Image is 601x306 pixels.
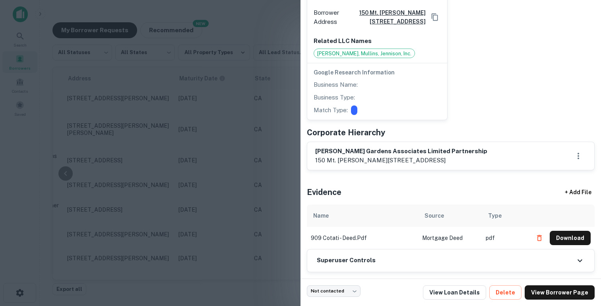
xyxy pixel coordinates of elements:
iframe: Chat Widget [561,242,601,281]
th: Name [307,205,418,227]
p: Borrower Address [314,8,346,27]
a: View Borrower Page [525,285,595,300]
p: Business Name: [314,80,358,90]
p: 150 mt. [PERSON_NAME][STREET_ADDRESS] [315,156,487,165]
div: Type [488,211,502,220]
button: Download [550,231,591,245]
span: [PERSON_NAME], Mullins, Jennison, Inc. [314,50,415,58]
td: 909 cotati - deed.pdf [307,227,418,249]
td: pdf [482,227,528,249]
h6: [PERSON_NAME] gardens associates limited partnership [315,147,487,156]
div: Not contacted [307,285,361,297]
button: Delete file [532,232,547,244]
h5: Corporate Hierarchy [307,127,385,138]
button: Copy Address [429,11,441,23]
h6: Google Research Information [314,68,441,77]
h6: Superuser Controls [317,256,376,265]
th: Type [482,205,528,227]
th: Source [418,205,482,227]
div: Source [425,211,444,220]
h5: Evidence [307,186,341,198]
p: Related LLC Names [314,36,441,46]
div: scrollable content [307,205,595,249]
a: 150 mt. [PERSON_NAME][STREET_ADDRESS] [349,8,426,26]
a: View Loan Details [423,285,486,300]
p: Match Type: [314,105,348,115]
p: Business Type: [314,93,355,102]
td: Mortgage Deed [418,227,482,249]
button: Delete [489,285,522,300]
div: Name [313,211,329,220]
